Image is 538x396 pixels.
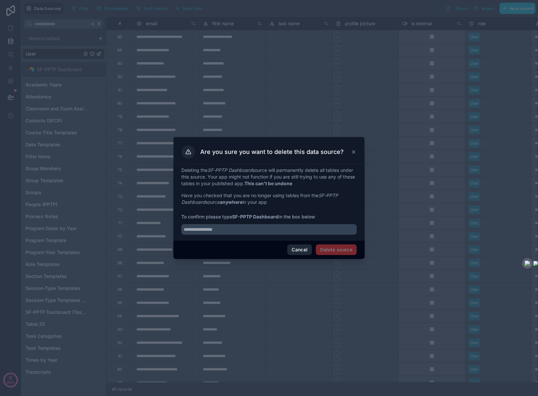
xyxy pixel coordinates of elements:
span: To confirm please type in the box below [181,213,357,220]
h3: Are you sure you want to delete this data source? [200,148,344,156]
button: Cancel [287,244,312,255]
strong: SF-PPTP Dashboard [232,214,278,219]
strong: This can't be undone [244,181,292,186]
p: Deleting the source will permanently delete all tables under this source. Your app might not func... [181,167,357,187]
strong: anywhere [220,199,242,205]
em: SF-PPTP Dashboard [208,167,252,173]
p: Have you checked that you are no longer using tables from the source in your app [181,192,357,205]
